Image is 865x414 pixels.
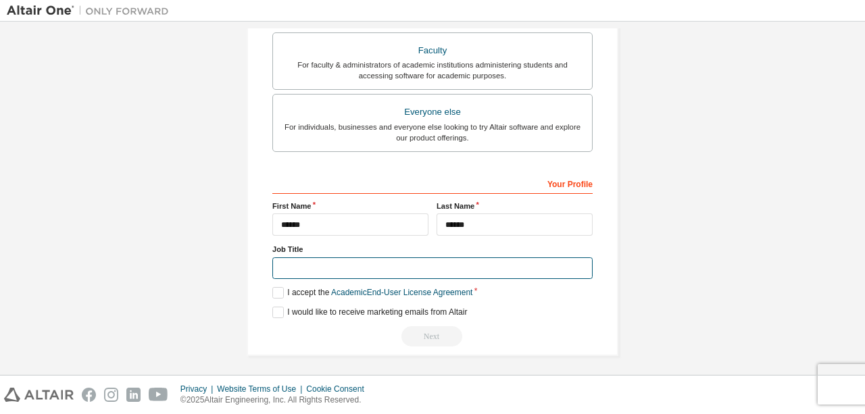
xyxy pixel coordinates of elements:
label: I would like to receive marketing emails from Altair [272,307,467,318]
p: © 2025 Altair Engineering, Inc. All Rights Reserved. [180,394,372,406]
img: linkedin.svg [126,388,141,402]
img: instagram.svg [104,388,118,402]
label: First Name [272,201,428,211]
img: youtube.svg [149,388,168,402]
img: facebook.svg [82,388,96,402]
a: Academic End-User License Agreement [331,288,472,297]
div: Faculty [281,41,584,60]
img: altair_logo.svg [4,388,74,402]
div: For faculty & administrators of academic institutions administering students and accessing softwa... [281,59,584,81]
label: Last Name [437,201,593,211]
div: Website Terms of Use [217,384,306,394]
label: Job Title [272,244,593,255]
div: Privacy [180,384,217,394]
div: Your Profile [272,172,593,194]
div: Cookie Consent [306,384,372,394]
div: Read and acccept EULA to continue [272,326,593,346]
div: Everyone else [281,103,584,122]
label: I accept the [272,287,472,299]
div: For individuals, businesses and everyone else looking to try Altair software and explore our prod... [281,122,584,143]
img: Altair One [7,4,176,18]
